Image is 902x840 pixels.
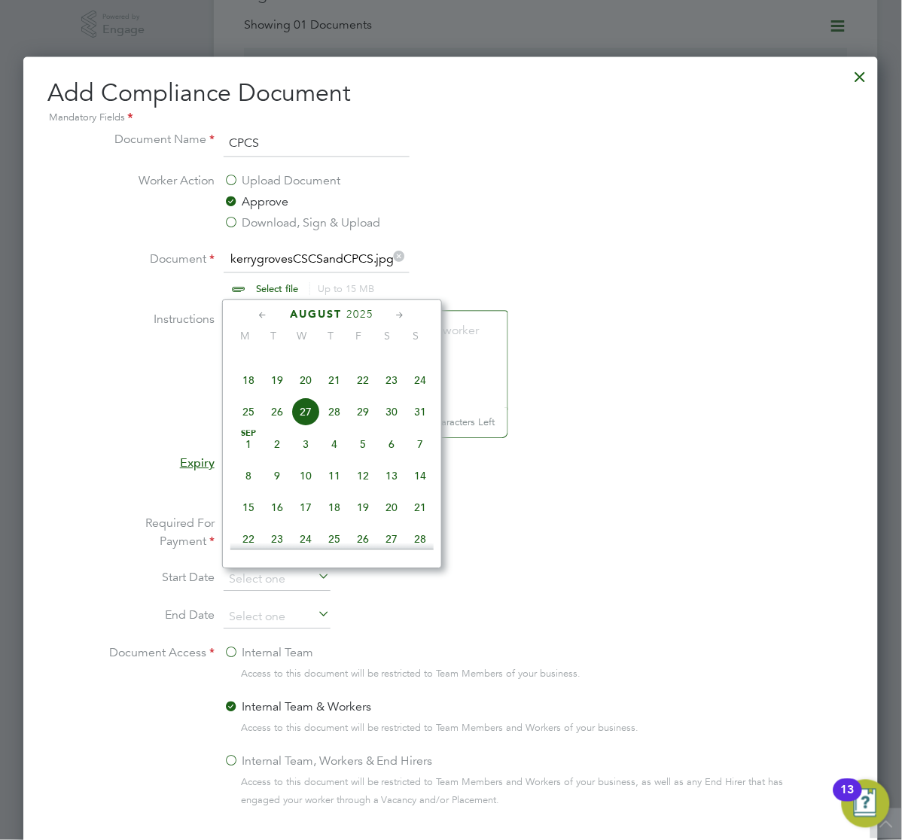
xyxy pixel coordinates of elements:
[288,330,316,343] span: W
[224,172,340,190] label: Upload Document
[377,367,406,395] span: 23
[316,330,345,343] span: T
[102,251,215,293] label: Document
[349,494,377,522] span: 19
[291,367,320,395] span: 20
[377,398,406,427] span: 30
[291,462,320,491] span: 10
[406,525,434,554] span: 28
[180,456,215,471] span: Expiry
[263,494,291,522] span: 16
[345,330,373,343] span: F
[230,330,259,343] span: M
[406,367,434,395] span: 24
[259,330,288,343] span: T
[102,172,215,233] label: Worker Action
[263,462,291,491] span: 9
[234,431,263,438] span: Sep
[234,462,263,491] span: 8
[263,398,291,427] span: 26
[241,720,639,738] span: Access to this document will be restricted to Team Members and Workers of your business.
[349,431,377,459] span: 5
[234,431,263,459] span: 1
[402,330,431,343] span: S
[224,753,433,771] label: Internal Team, Workers & End Hirers
[406,462,434,491] span: 14
[320,462,349,491] span: 11
[102,644,215,822] label: Document Access
[241,665,581,683] span: Access to this document will be restricted to Team Members of your business.
[47,78,854,126] h2: Add Compliance Document
[224,569,331,592] input: Select one
[263,431,291,459] span: 2
[377,462,406,491] span: 13
[349,398,377,427] span: 29
[347,309,374,321] span: 2025
[263,367,291,395] span: 19
[377,525,406,554] span: 27
[291,431,320,459] span: 3
[47,110,854,126] div: Mandatory Fields
[349,525,377,554] span: 26
[406,398,434,427] span: 31
[373,330,402,343] span: S
[102,311,215,436] label: Instructions
[241,774,800,810] span: Access to this document will be restricted to Team Members and Workers of your business, as well ...
[377,431,406,459] span: 6
[102,131,215,155] label: Document Name
[102,607,215,626] label: End Date
[320,367,349,395] span: 21
[224,698,371,717] label: Internal Team & Workers
[224,644,313,662] label: Internal Team
[224,215,380,233] label: Download, Sign & Upload
[320,525,349,554] span: 25
[291,494,320,522] span: 17
[406,431,434,459] span: 7
[234,494,263,522] span: 15
[349,367,377,395] span: 22
[349,462,377,491] span: 12
[406,494,434,522] span: 21
[320,494,349,522] span: 18
[291,398,320,427] span: 27
[224,193,288,212] label: Approve
[224,607,331,629] input: Select one
[320,398,349,427] span: 28
[234,367,263,395] span: 18
[320,431,349,459] span: 4
[102,515,215,551] label: Required For Payment
[234,525,263,554] span: 22
[291,525,320,554] span: 24
[842,780,890,828] button: Open Resource Center, 13 new notifications
[841,790,855,810] div: 13
[377,494,406,522] span: 20
[263,525,291,554] span: 23
[290,309,342,321] span: August
[102,569,215,589] label: Start Date
[234,398,263,427] span: 25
